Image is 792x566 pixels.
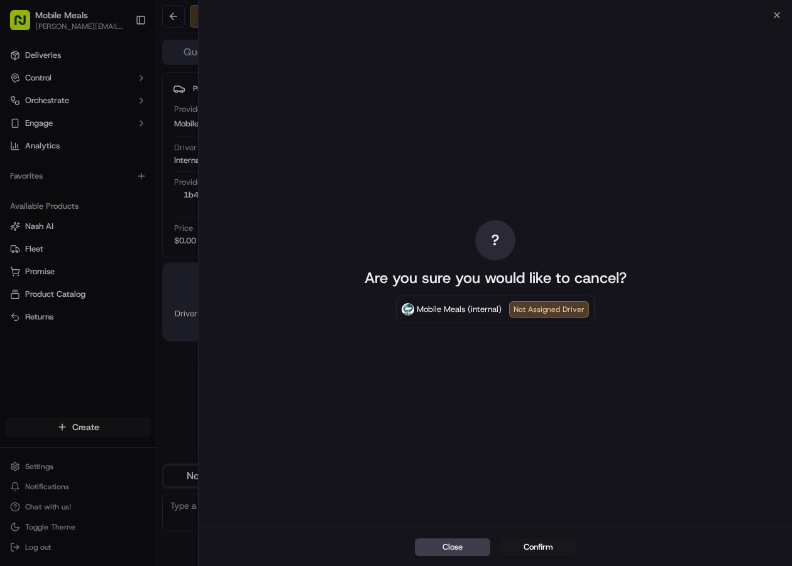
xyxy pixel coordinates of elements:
span: Mobile Meals (internal) [417,303,502,316]
div: ? [475,220,515,260]
button: Close [415,538,490,556]
img: Mobile Meals (internal) [402,303,414,316]
button: Confirm [500,538,576,556]
p: Are you sure you would like to cancel? [365,268,627,288]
